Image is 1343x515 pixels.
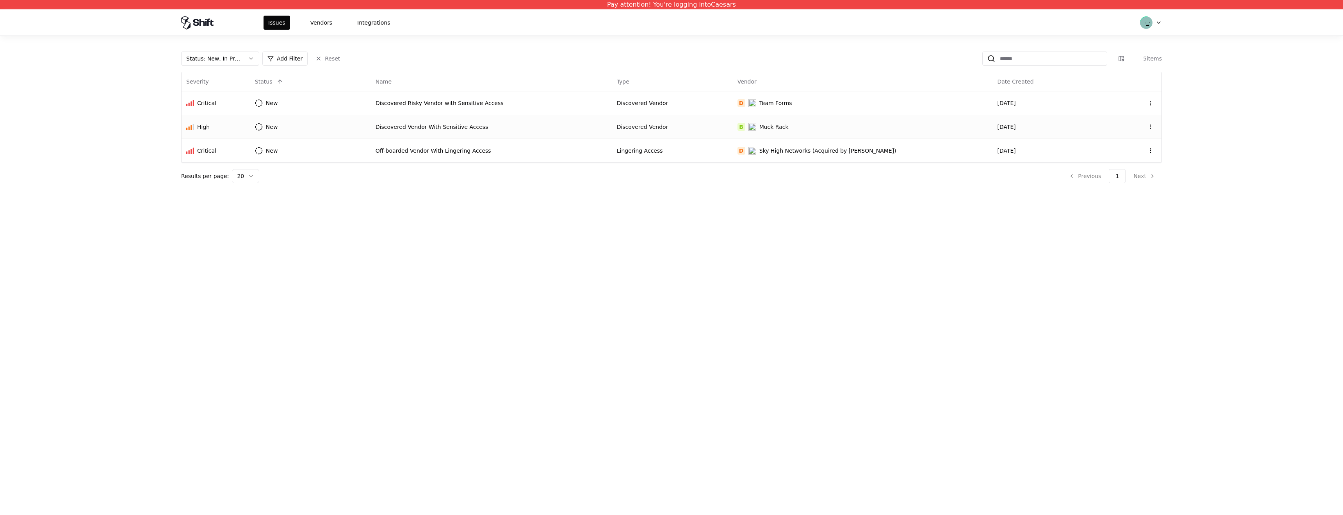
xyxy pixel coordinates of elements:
button: Vendors [306,16,337,30]
div: Type [617,78,629,86]
div: Vendor [737,78,757,86]
div: Status : New, In Progress [186,55,242,62]
div: Critical [197,99,216,107]
div: [DATE] [997,99,1108,107]
div: New [266,99,278,107]
div: D [737,99,745,107]
div: B [737,123,745,131]
img: Sky High Networks (Acquired by McAfee) [748,147,756,155]
img: Muck Rack [748,123,756,131]
div: Critical [197,147,216,155]
div: Lingering Access [617,147,728,155]
nav: pagination [1062,169,1162,183]
div: Team Forms [759,99,792,107]
button: Add Filter [262,52,308,66]
div: [DATE] [997,147,1108,155]
div: [DATE] [997,123,1108,131]
div: Name [376,78,392,86]
button: Issues [264,16,290,30]
div: New [266,147,278,155]
button: 1 [1109,169,1126,183]
div: Sky High Networks (Acquired by [PERSON_NAME]) [759,147,896,155]
div: Discovered Risky Vendor with Sensitive Access [376,99,607,107]
div: New [266,123,278,131]
div: Discovered Vendor With Sensitive Access [376,123,607,131]
button: New [255,144,292,158]
div: High [197,123,210,131]
div: Severity [186,78,209,86]
div: D [737,147,745,155]
button: New [255,96,292,110]
div: Status [255,78,273,86]
button: Reset [311,52,345,66]
div: Discovered Vendor [617,99,728,107]
img: Team Forms [748,99,756,107]
div: Off-boarded Vendor With Lingering Access [376,147,607,155]
button: Integrations [353,16,395,30]
div: Discovered Vendor [617,123,728,131]
button: New [255,120,292,134]
p: Results per page: [181,172,229,180]
div: Muck Rack [759,123,789,131]
div: Date Created [997,78,1033,86]
div: 5 items [1131,55,1162,62]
